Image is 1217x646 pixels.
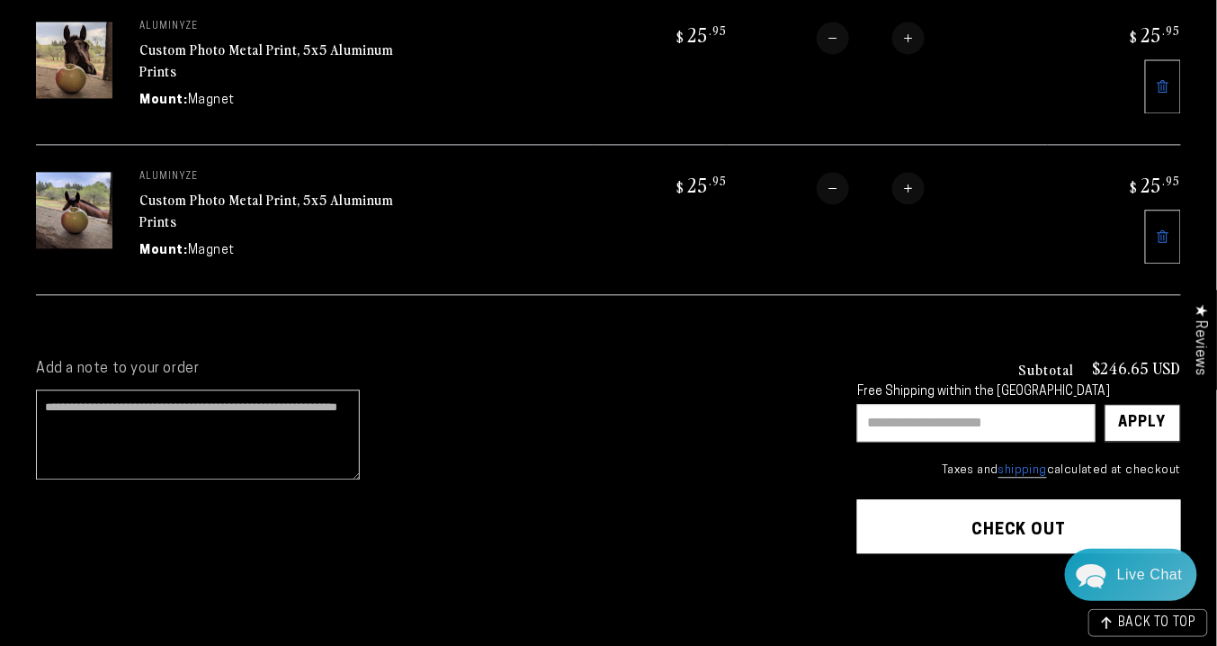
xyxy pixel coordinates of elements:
[138,453,244,462] span: We run on
[121,480,261,508] a: Send a Message
[1128,172,1181,197] bdi: 25
[1065,549,1197,601] div: Chat widget toggle
[139,22,409,32] p: aluminyze
[1145,59,1181,113] a: Remove 5"x5" Square White Glossy Aluminyzed Photo
[188,241,236,260] dd: Magnet
[1128,22,1181,47] bdi: 25
[130,27,177,74] img: Marie J
[857,462,1181,480] small: Taxes and calculated at checkout
[26,84,356,99] div: We usually reply within an hour at this time of day.
[1131,28,1139,46] span: $
[857,499,1181,553] button: Check out
[674,22,727,47] bdi: 25
[1118,617,1196,630] span: BACK TO TOP
[849,22,892,54] input: Quantity for Custom Photo Metal Print, 5x5 Aluminum Prints
[318,237,349,250] div: [DATE]
[139,172,409,183] p: aluminyze
[139,189,394,232] a: Custom Photo Metal Print, 5x5 Aluminum Prints
[1163,22,1181,38] sup: .95
[709,22,727,38] sup: .95
[1092,360,1181,376] p: $246.65 USD
[676,28,685,46] span: $
[318,179,349,193] div: [DATE]
[676,178,685,196] span: $
[849,172,892,204] input: Quantity for Custom Photo Metal Print, 5x5 Aluminum Prints
[36,172,112,248] img: 5"x5" Square White Glossy Aluminyzed Photo
[59,255,349,272] p: Hi, It's nice to know everything went well when you placed your order. Thank you and have an awes...
[674,172,727,197] bdi: 25
[1145,210,1181,264] a: Remove 5"x5" Square White Glossy Aluminyzed Photo
[1163,173,1181,188] sup: .95
[188,91,236,110] dd: Magnet
[1117,549,1183,601] div: Contact Us Directly
[59,176,77,194] img: fba842a801236a3782a25bbf40121a09
[998,464,1047,478] a: shipping
[36,144,345,161] div: Recent Conversations
[1119,405,1167,441] div: Apply
[36,22,112,98] img: 5"x5" Square White Glossy Aluminyzed Photo
[36,360,821,379] label: Add a note to your order
[168,27,215,74] img: John
[139,91,188,110] dt: Mount:
[1018,362,1074,376] h3: Subtotal
[857,385,1181,400] div: Free Shipping within the [GEOGRAPHIC_DATA]
[139,241,188,260] dt: Mount:
[192,450,243,463] span: Re:amaze
[1183,290,1217,390] div: Click to open Judge.me floating reviews tab
[857,588,1181,628] iframe: PayPal-paypal
[59,235,77,253] img: fba842a801236a3782a25bbf40121a09
[59,196,349,213] p: Thank you too for taking my call.
[206,27,253,74] img: Helga
[1131,178,1139,196] span: $
[82,177,318,194] div: [PERSON_NAME]
[709,173,727,188] sup: .95
[82,236,318,253] div: [PERSON_NAME]
[139,39,394,82] a: Custom Photo Metal Print, 5x5 Aluminum Prints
